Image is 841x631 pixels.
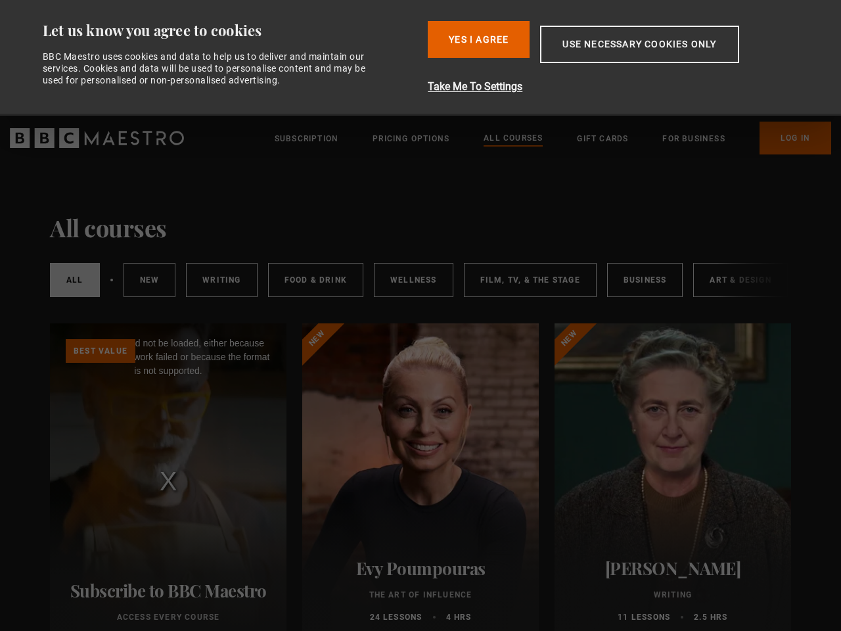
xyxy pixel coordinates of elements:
a: Business [607,263,683,297]
a: Art & Design [693,263,787,297]
div: Let us know you agree to cookies [43,21,418,40]
a: All Courses [484,131,543,146]
p: 4 hrs [446,611,472,623]
button: Yes I Agree [428,21,530,58]
nav: Primary [275,122,831,154]
a: Writing [186,263,257,297]
button: Use necessary cookies only [540,26,739,63]
h1: All courses [50,214,167,241]
div: BBC Maestro uses cookies and data to help us to deliver and maintain our services. Cookies and da... [43,51,380,87]
button: Take Me To Settings [428,79,808,95]
a: Log In [760,122,831,154]
p: Writing [570,589,775,601]
a: Subscription [275,132,338,145]
a: Wellness [374,263,453,297]
p: 11 lessons [618,611,670,623]
a: For business [662,132,725,145]
p: Best value [66,339,135,363]
a: Gift Cards [577,132,628,145]
p: The Art of Influence [318,589,523,601]
p: 2.5 hrs [694,611,727,623]
a: All [50,263,100,297]
h2: Evy Poumpouras [318,558,523,578]
h2: [PERSON_NAME] [570,558,775,578]
a: Film, TV, & The Stage [464,263,597,297]
a: Food & Drink [268,263,363,297]
a: Pricing Options [373,132,449,145]
svg: BBC Maestro [10,128,184,148]
p: 24 lessons [370,611,422,623]
a: New [124,263,176,297]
